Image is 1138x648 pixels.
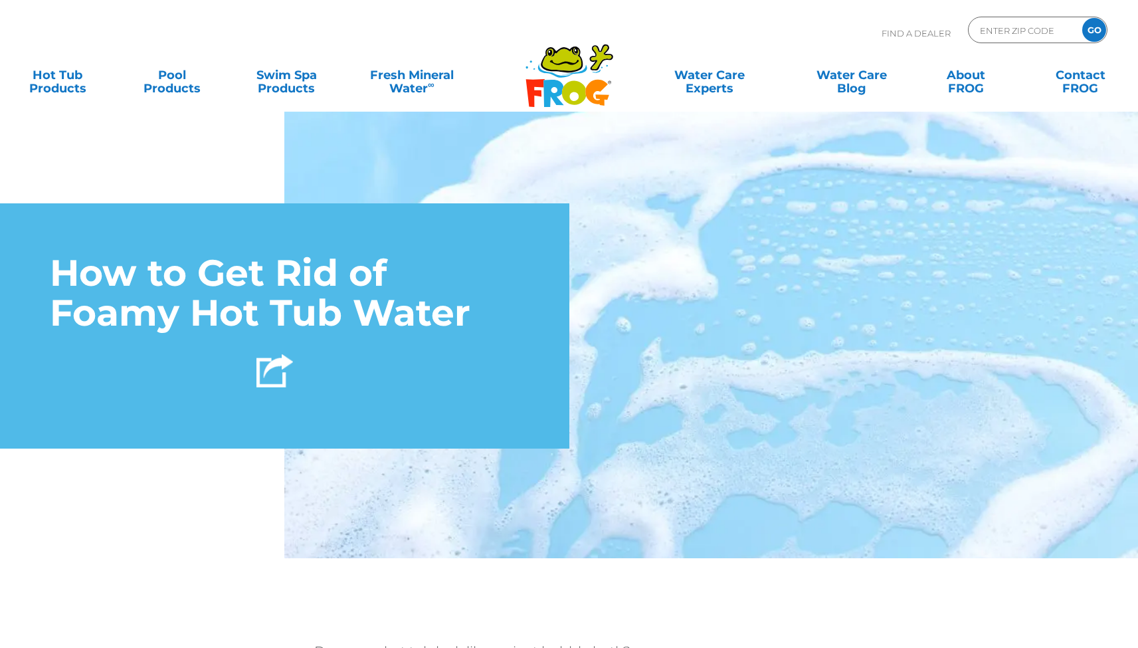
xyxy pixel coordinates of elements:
[637,62,781,88] a: Water CareExperts
[256,354,293,387] img: Share
[882,17,951,50] p: Find A Dealer
[242,62,331,88] a: Swim SpaProducts
[979,21,1068,40] input: Zip Code Form
[13,62,102,88] a: Hot TubProducts
[50,344,115,399] a: Facebook
[50,253,520,334] h1: How to Get Rid of Foamy Hot Tub Water
[518,27,620,108] img: Frog Products Logo
[180,344,245,399] a: Email
[921,62,1010,88] a: AboutFROG
[807,62,896,88] a: Water CareBlog
[1082,18,1106,42] input: GO
[128,62,217,88] a: PoolProducts
[1036,62,1125,88] a: ContactFROG
[115,344,180,399] a: Twitter
[428,79,434,90] sup: ∞
[356,62,467,88] a: Fresh MineralWater∞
